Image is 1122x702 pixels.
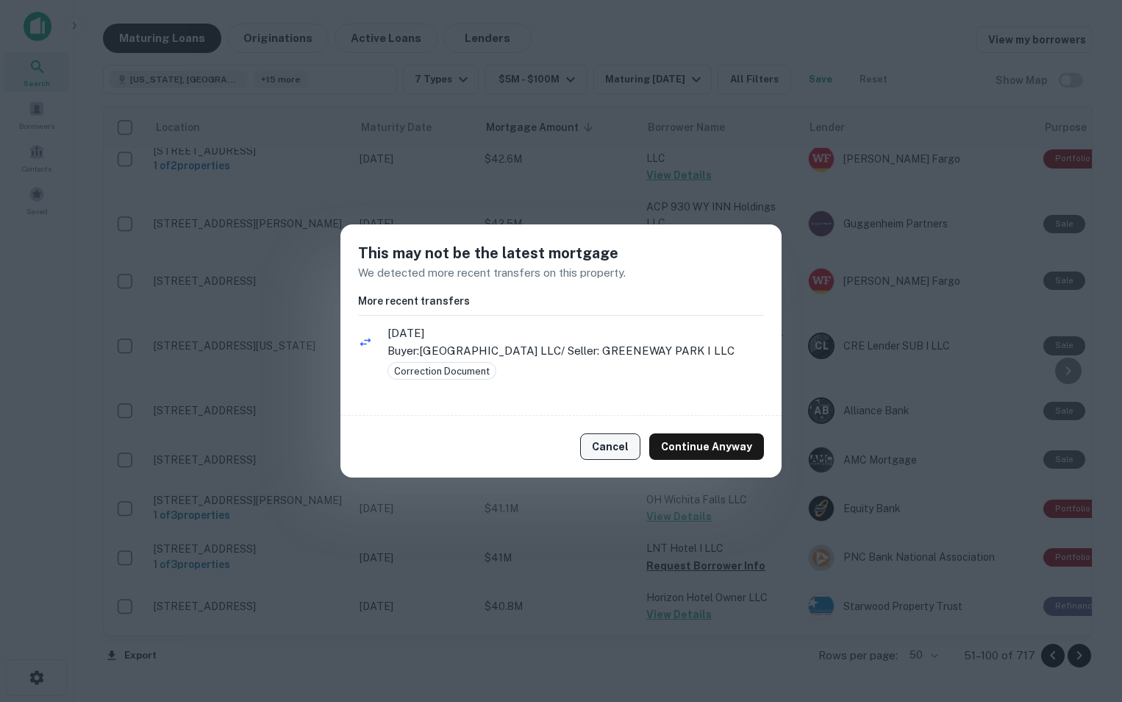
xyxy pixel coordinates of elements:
button: Continue Anyway [649,433,764,460]
iframe: Chat Widget [1048,584,1122,655]
span: Correction Document [388,364,496,379]
div: Correction Document [387,362,496,380]
p: We detected more recent transfers on this property. [358,264,764,282]
button: Cancel [580,433,640,460]
p: Buyer: [GEOGRAPHIC_DATA] LLC / Seller: GREENEWAY PARK I LLC [387,342,764,360]
span: [DATE] [387,325,764,342]
h5: This may not be the latest mortgage [358,242,764,264]
h6: More recent transfers [358,293,764,309]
